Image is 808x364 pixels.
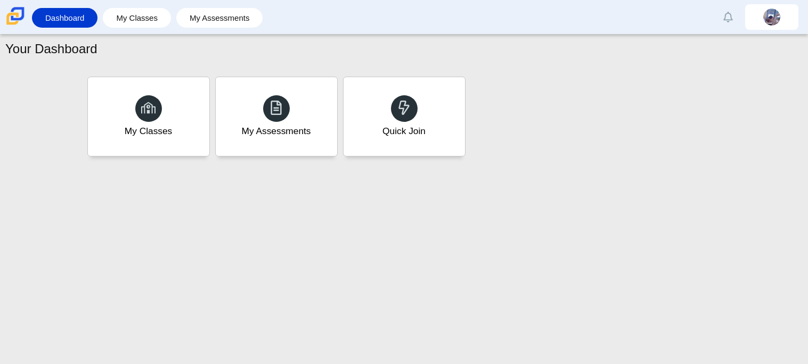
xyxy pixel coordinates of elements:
div: My Classes [125,125,173,138]
a: Quick Join [343,77,466,156]
img: julian.aragonmanue.y9oeRN [763,9,780,26]
h1: Your Dashboard [5,40,97,58]
img: Carmen School of Science & Technology [4,5,27,27]
a: Carmen School of Science & Technology [4,20,27,29]
div: My Assessments [242,125,311,138]
a: Alerts [716,5,740,29]
a: My Classes [108,8,166,28]
a: julian.aragonmanue.y9oeRN [745,4,798,30]
a: My Classes [87,77,210,156]
a: Dashboard [37,8,92,28]
a: My Assessments [182,8,258,28]
div: Quick Join [382,125,426,138]
a: My Assessments [215,77,338,156]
